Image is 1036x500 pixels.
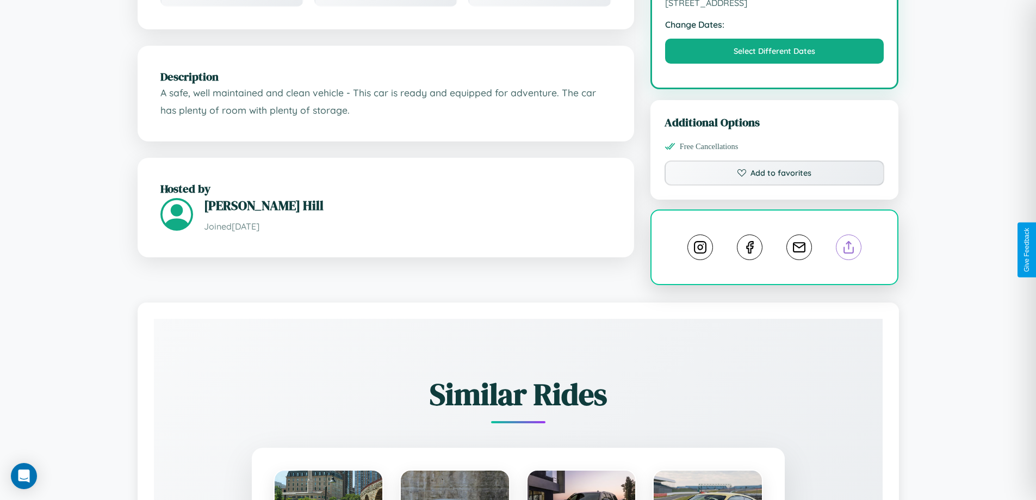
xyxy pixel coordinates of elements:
[160,84,611,119] p: A safe, well maintained and clean vehicle - This car is ready and equipped for adventure. The car...
[192,373,845,415] h2: Similar Rides
[160,181,611,196] h2: Hosted by
[160,69,611,84] h2: Description
[665,114,885,130] h3: Additional Options
[1023,228,1031,272] div: Give Feedback
[665,19,884,30] strong: Change Dates:
[11,463,37,489] div: Open Intercom Messenger
[665,39,884,64] button: Select Different Dates
[680,142,739,151] span: Free Cancellations
[665,161,885,186] button: Add to favorites
[204,219,611,234] p: Joined [DATE]
[204,196,611,214] h3: [PERSON_NAME] Hill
